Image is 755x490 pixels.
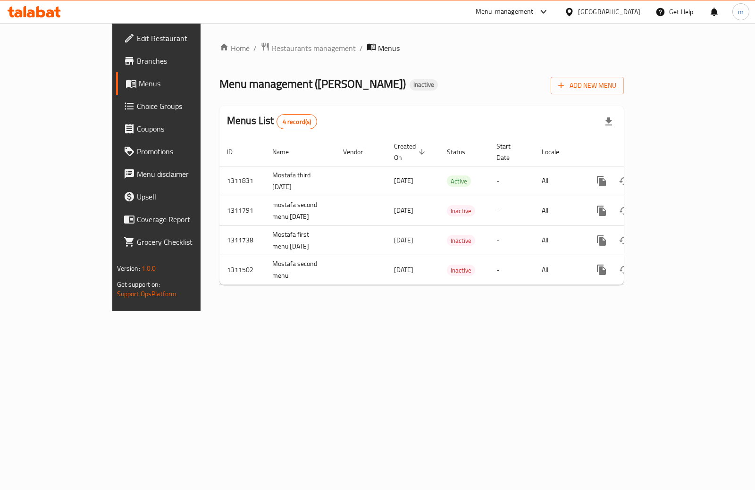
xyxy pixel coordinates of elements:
span: Menu disclaimer [137,168,231,180]
span: Inactive [447,265,475,276]
a: Menu disclaimer [116,163,238,185]
div: Export file [597,110,620,133]
div: [GEOGRAPHIC_DATA] [578,7,640,17]
button: Change Status [613,229,636,252]
td: 1311831 [219,166,265,196]
td: All [534,196,583,225]
td: All [534,255,583,285]
span: 4 record(s) [277,117,317,126]
td: 1311738 [219,225,265,255]
span: Created On [394,141,428,163]
h2: Menus List [227,114,317,129]
li: / [253,42,257,54]
td: All [534,166,583,196]
span: Start Date [496,141,523,163]
span: Menu management ( [PERSON_NAME] ) [219,73,406,94]
div: Inactive [447,235,475,246]
span: Inactive [410,81,438,89]
nav: breadcrumb [219,42,624,54]
td: - [489,166,534,196]
span: Promotions [137,146,231,157]
span: Get support on: [117,278,160,291]
span: [DATE] [394,264,413,276]
span: Choice Groups [137,100,231,112]
button: Change Status [613,258,636,281]
span: Inactive [447,235,475,246]
span: Status [447,146,478,158]
a: Coupons [116,117,238,140]
span: Inactive [447,206,475,216]
span: Locale [542,146,571,158]
td: 1311502 [219,255,265,285]
a: Branches [116,50,238,72]
a: Restaurants management [260,42,356,54]
span: [DATE] [394,174,413,187]
a: Upsell [116,185,238,208]
a: Support.OpsPlatform [117,288,177,300]
span: Coupons [137,123,231,134]
td: - [489,196,534,225]
button: Add New Menu [551,77,624,94]
a: Edit Restaurant [116,27,238,50]
div: Inactive [410,79,438,91]
a: Coverage Report [116,208,238,231]
td: - [489,225,534,255]
td: Mostafa third [DATE] [265,166,336,196]
span: ID [227,146,245,158]
span: Branches [137,55,231,66]
span: Vendor [343,146,375,158]
table: enhanced table [219,138,688,285]
button: more [590,229,613,252]
button: Change Status [613,199,636,222]
th: Actions [583,138,688,166]
span: Restaurants management [272,42,356,54]
button: more [590,170,613,192]
span: Menus [378,42,400,54]
span: Menus [139,78,231,89]
span: 1.0.0 [142,262,156,274]
td: mostafa second menu [DATE] [265,196,336,225]
div: Menu-management [476,6,534,17]
td: - [489,255,534,285]
td: Mostafa first menu [DATE] [265,225,336,255]
span: Grocery Checklist [137,236,231,248]
a: Menus [116,72,238,95]
td: All [534,225,583,255]
span: Version: [117,262,140,274]
span: Name [272,146,301,158]
span: Add New Menu [558,80,616,91]
td: Mostafa second menu [265,255,336,285]
li: / [360,42,363,54]
button: more [590,258,613,281]
span: Edit Restaurant [137,33,231,44]
a: Grocery Checklist [116,231,238,253]
a: Choice Groups [116,95,238,117]
td: 1311791 [219,196,265,225]
button: more [590,199,613,222]
div: Total records count [277,114,318,129]
a: Promotions [116,140,238,163]
div: Inactive [447,205,475,216]
span: [DATE] [394,234,413,246]
span: Active [447,176,471,187]
button: Change Status [613,170,636,192]
span: Coverage Report [137,214,231,225]
span: Upsell [137,191,231,202]
span: m [738,7,744,17]
span: [DATE] [394,204,413,216]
